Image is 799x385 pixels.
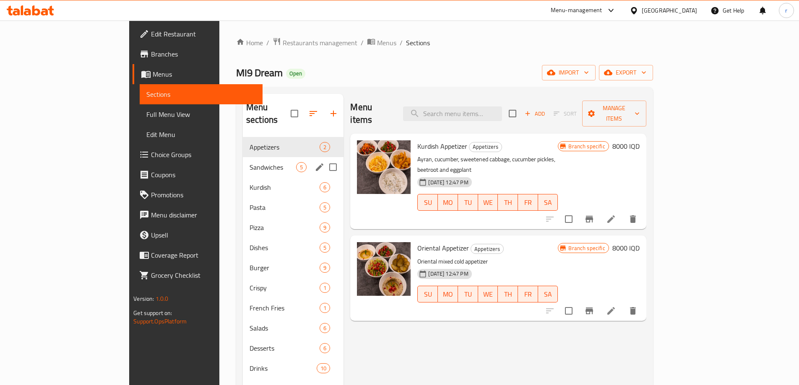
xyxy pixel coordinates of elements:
button: FR [518,194,538,211]
div: Pizza9 [243,217,344,238]
span: Open [286,70,305,77]
button: Branch-specific-item [579,209,599,229]
div: Appetizers2 [243,137,344,157]
div: Dishes5 [243,238,344,258]
div: items [296,162,307,172]
a: Menu disclaimer [133,205,263,225]
span: SU [421,288,435,300]
a: Support.OpsPlatform [133,316,187,327]
span: TH [501,288,515,300]
a: Menus [367,37,396,48]
button: MO [438,286,458,302]
button: SU [417,286,438,302]
span: 2 [320,143,330,151]
h2: Menu sections [246,101,291,126]
span: Choice Groups [151,150,256,160]
span: Drinks [250,363,317,373]
div: Appetizers [471,244,504,254]
span: TU [461,288,475,300]
button: WE [478,194,498,211]
div: Desserts6 [243,338,344,358]
span: WE [481,288,495,300]
span: 6 [320,344,330,352]
div: items [320,283,330,293]
div: items [320,343,330,353]
span: Menu disclaimer [151,210,256,220]
span: Branch specific [565,142,608,150]
button: SU [417,194,438,211]
span: Appetizers [250,142,320,152]
span: Branches [151,49,256,59]
span: Sandwiches [250,162,296,172]
div: items [320,303,330,313]
button: FR [518,286,538,302]
span: SU [421,196,435,209]
span: Coverage Report [151,250,256,260]
span: [DATE] 12:47 PM [425,178,471,186]
span: WE [481,196,495,209]
span: Salads [250,323,320,333]
span: Select section [504,105,521,122]
span: Burger [250,263,320,273]
li: / [361,38,364,48]
p: Ayran, cucumber, sweetened cabbage, cucumber pickles, beetroot and eggplant [417,154,558,175]
span: 5 [320,204,330,212]
button: Add section [323,103,344,124]
span: Dishes [250,243,320,253]
img: Oriental Appetizer [357,242,411,296]
span: 9 [320,264,330,272]
div: [GEOGRAPHIC_DATA] [642,6,697,15]
div: items [320,222,330,233]
span: Branch specific [565,244,608,252]
button: Add [521,107,548,120]
span: Add [523,109,546,119]
span: Appetizers [469,142,502,152]
span: TU [461,196,475,209]
div: French Fries [250,303,320,313]
div: items [320,263,330,273]
input: search [403,106,502,121]
span: Promotions [151,190,256,200]
span: 6 [320,183,330,191]
div: Burger9 [243,258,344,278]
div: items [320,202,330,212]
a: Edit Restaurant [133,24,263,44]
span: Crispy [250,283,320,293]
span: Menus [377,38,396,48]
span: Full Menu View [146,109,256,119]
a: Edit menu item [606,214,616,224]
nav: breadcrumb [236,37,653,48]
span: TH [501,196,515,209]
a: Sections [140,84,263,104]
span: 5 [320,244,330,252]
span: Pasta [250,202,320,212]
div: Sandwiches5edit [243,157,344,177]
div: Pasta5 [243,197,344,217]
div: Kurdish6 [243,177,344,197]
h6: 8000 IQD [612,242,640,254]
span: FR [521,196,535,209]
button: MO [438,194,458,211]
span: MO [441,196,455,209]
a: Promotions [133,185,263,205]
span: Kurdish Appetizer [417,140,467,152]
span: Kurdish [250,182,320,192]
span: SA [541,196,555,209]
span: Select to update [560,302,578,320]
a: Branches [133,44,263,64]
a: Coupons [133,165,263,185]
a: Restaurants management [273,37,357,48]
span: 6 [320,324,330,332]
span: [DATE] 12:47 PM [425,270,471,278]
span: Coupons [151,170,256,180]
div: Salads6 [243,318,344,338]
span: Sections [146,89,256,99]
button: delete [623,301,643,321]
div: items [320,243,330,253]
h2: Menu items [350,101,393,126]
span: Oriental Appetizer [417,242,469,254]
